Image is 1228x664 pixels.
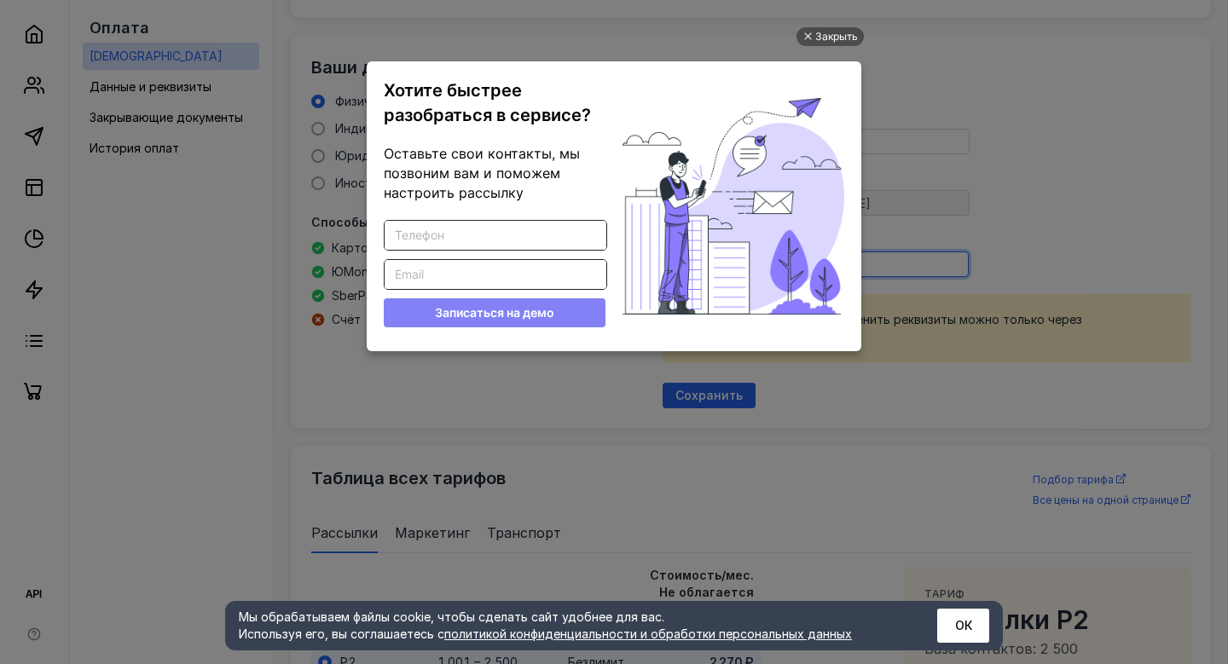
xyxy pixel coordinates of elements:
button: Записаться на демо [384,298,605,327]
div: Мы обрабатываем файлы cookie, чтобы сделать сайт удобнее для вас. Используя его, вы соглашаетесь c [239,609,895,643]
span: Хотите быстрее разобраться в сервисе? [384,80,591,125]
div: Закрыть [815,27,858,46]
input: Телефон [385,221,606,250]
button: ОК [937,609,989,643]
span: Оставьте свои контакты, мы позвоним вам и поможем настроить рассылку [384,145,580,201]
input: Email [385,260,606,289]
a: политикой конфиденциальности и обработки персональных данных [444,626,852,641]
